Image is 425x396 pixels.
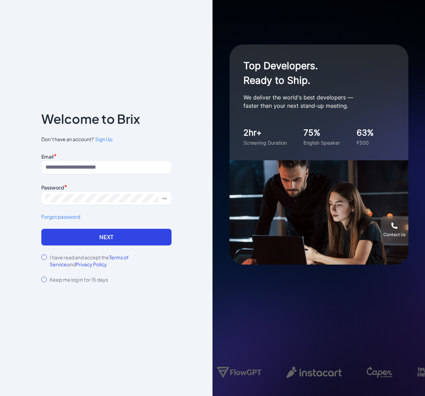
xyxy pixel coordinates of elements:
[95,136,112,142] span: Sign Up
[357,127,374,139] div: 63%
[94,136,112,143] a: Sign Up
[243,127,287,139] div: 2hr+
[41,153,53,160] label: Email
[41,213,172,220] a: Forgot password
[383,232,406,237] div: Contact Us
[50,254,129,267] span: Terms of Service
[357,139,374,146] div: F500
[41,113,140,124] p: Welcome to Brix
[76,261,107,267] span: Privacy Policy
[50,254,172,268] label: I have read and accept the and
[381,216,408,244] button: Contact Us
[41,229,172,245] button: Next
[243,139,287,146] div: Screening Duration
[243,58,382,88] h1: Top Developers. Ready to Ship.
[41,184,64,191] label: Password
[303,127,340,139] div: 75%
[243,93,382,110] p: We deliver the world's best developers — faster than your next stand-up meeting.
[41,136,172,143] span: Don’t have an account?
[303,139,340,146] div: English Speaker
[50,276,108,283] label: Keep me log in for 15 days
